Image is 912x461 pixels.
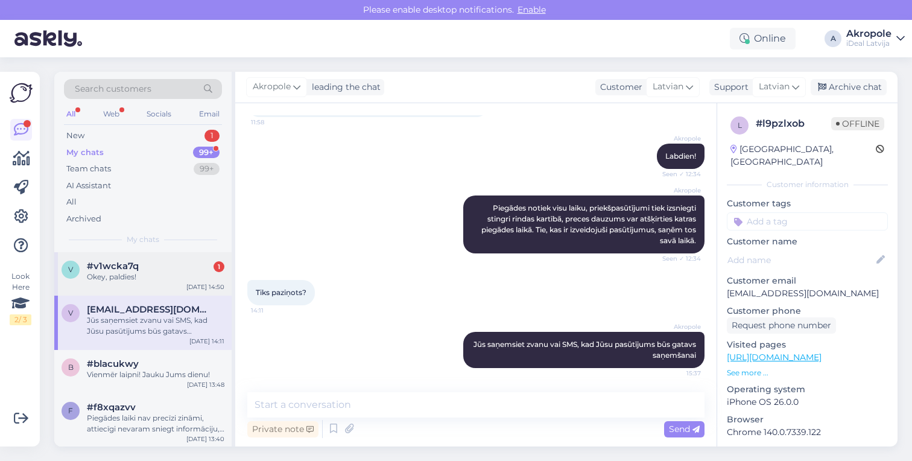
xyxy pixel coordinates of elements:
[75,83,151,95] span: Search customers
[656,322,701,331] span: Akropole
[127,234,159,245] span: My chats
[825,30,841,47] div: A
[669,424,700,434] span: Send
[66,147,104,159] div: My chats
[756,116,831,131] div: # l9pzlxob
[68,308,73,317] span: v
[727,253,874,267] input: Add name
[193,147,220,159] div: 99+
[68,265,73,274] span: v
[727,413,888,426] p: Browser
[187,380,224,389] div: [DATE] 13:48
[727,197,888,210] p: Customer tags
[87,369,224,380] div: Vienmēr laipni! Jauku Jums dienu!
[656,369,701,378] span: 15:37
[473,340,698,360] span: Jūs saņemsiet zvanu vai SMS, kad Jūsu pasūtījums būs gatavs saņemšanai
[307,81,381,94] div: leading the chat
[656,254,701,263] span: Seen ✓ 12:34
[186,434,224,444] div: [DATE] 13:40
[727,275,888,287] p: Customer email
[811,79,887,95] div: Archive chat
[846,29,905,48] a: AkropoleiDeal Latvija
[66,130,84,142] div: New
[87,315,224,337] div: Jūs saņemsiet zvanu vai SMS, kad Jūsu pasūtījums būs gatavs saņemšanai
[727,305,888,317] p: Customer phone
[665,151,696,161] span: Labdien!
[727,339,888,351] p: Visited pages
[251,118,296,127] span: 11:58
[87,413,224,434] div: Piegādes laiki nav precīzi zināmi, attiecīgi nevaram sniegt informāciju, kad prece būs pieejama p...
[87,304,212,315] span: vuskans15@inbox.lv
[144,106,174,122] div: Socials
[656,170,701,179] span: Seen ✓ 12:34
[846,39,891,48] div: iDeal Latvija
[247,421,318,437] div: Private note
[831,117,884,130] span: Offline
[514,4,549,15] span: Enable
[68,406,73,415] span: f
[64,106,78,122] div: All
[727,352,822,363] a: [URL][DOMAIN_NAME]
[66,213,101,225] div: Archived
[759,80,790,94] span: Latvian
[653,80,683,94] span: Latvian
[256,288,306,297] span: Tiks paziņots?
[251,306,296,315] span: 14:11
[730,28,796,49] div: Online
[194,163,220,175] div: 99+
[197,106,222,122] div: Email
[66,163,111,175] div: Team chats
[727,396,888,409] p: iPhone OS 26.0.0
[189,337,224,346] div: [DATE] 14:11
[709,81,749,94] div: Support
[87,358,139,369] span: #blacukwy
[87,272,224,282] div: Okey, paldies!
[595,81,642,94] div: Customer
[727,287,888,300] p: [EMAIL_ADDRESS][DOMAIN_NAME]
[68,363,74,372] span: b
[481,203,698,245] span: Piegādes notiek visu laiku, priekšpasūtījumi tiek izsniegti stingri rindas kartībā, preces dauzum...
[727,212,888,230] input: Add a tag
[727,235,888,248] p: Customer name
[727,426,888,439] p: Chrome 140.0.7339.122
[186,282,224,291] div: [DATE] 14:50
[727,317,836,334] div: Request phone number
[727,367,888,378] p: See more ...
[66,196,77,208] div: All
[656,186,701,195] span: Akropole
[727,383,888,396] p: Operating system
[846,29,891,39] div: Akropole
[10,314,31,325] div: 2 / 3
[253,80,291,94] span: Akropole
[10,81,33,104] img: Askly Logo
[214,261,224,272] div: 1
[738,121,742,130] span: l
[10,271,31,325] div: Look Here
[87,261,139,272] span: #v1wcka7q
[730,143,876,168] div: [GEOGRAPHIC_DATA], [GEOGRAPHIC_DATA]
[101,106,122,122] div: Web
[66,180,111,192] div: AI Assistant
[87,402,136,413] span: #f8xqazvv
[727,179,888,190] div: Customer information
[204,130,220,142] div: 1
[656,134,701,143] span: Akropole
